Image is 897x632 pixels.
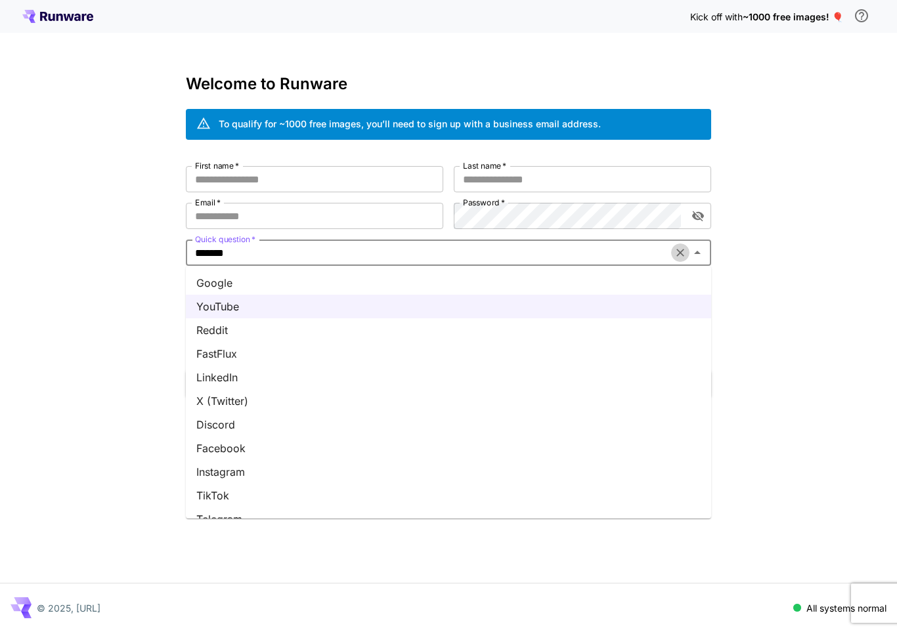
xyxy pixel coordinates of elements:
li: FastFlux [186,342,711,366]
span: ~1000 free images! 🎈 [743,11,843,22]
h3: Welcome to Runware [186,75,711,93]
li: Reddit [186,318,711,342]
li: YouTube [186,295,711,318]
li: Facebook [186,436,711,460]
li: LinkedIn [186,366,711,389]
li: Discord [186,413,711,436]
li: Google [186,271,711,295]
button: Close [688,243,707,262]
label: First name [195,160,239,171]
li: Instagram [186,460,711,484]
button: toggle password visibility [686,204,710,228]
label: Quick question [195,234,255,245]
label: Password [463,197,505,208]
li: TikTok [186,484,711,507]
label: Last name [463,160,506,171]
div: To qualify for ~1000 free images, you’ll need to sign up with a business email address. [219,117,601,131]
p: © 2025, [URL] [37,601,100,615]
label: Email [195,197,221,208]
p: All systems normal [806,601,886,615]
li: X (Twitter) [186,389,711,413]
span: Kick off with [690,11,743,22]
button: Clear [671,243,689,262]
button: In order to qualify for free credit, you need to sign up with a business email address and click ... [848,3,875,29]
li: Telegram [186,507,711,531]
